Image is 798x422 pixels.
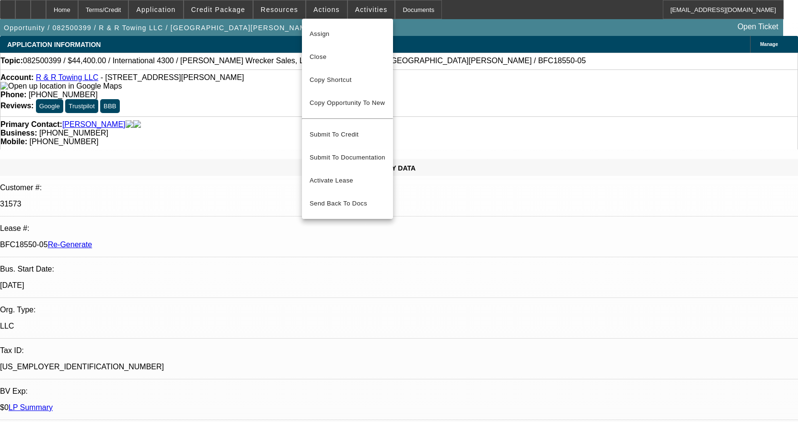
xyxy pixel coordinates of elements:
span: Copy Shortcut [310,74,385,86]
span: Submit To Documentation [310,152,385,163]
span: Close [310,51,385,63]
span: Activate Lease [310,175,385,186]
span: Send Back To Docs [310,198,385,209]
span: Submit To Credit [310,129,385,140]
span: Copy Opportunity To New [310,99,385,106]
span: Assign [310,28,385,40]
